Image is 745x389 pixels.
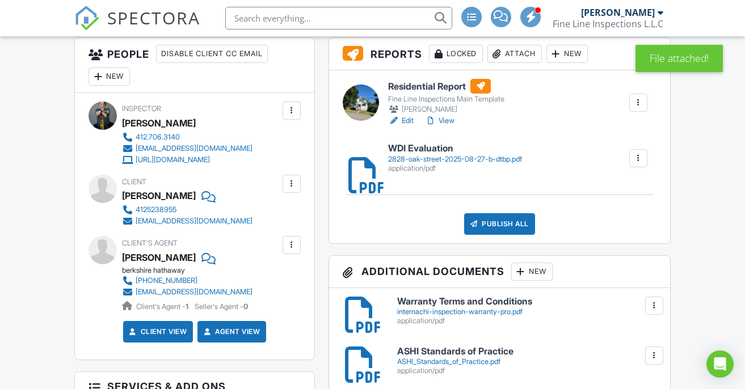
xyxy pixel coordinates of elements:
[388,79,504,115] a: Residential Report Fine Line Inspections Main Template [PERSON_NAME]
[122,143,252,154] a: [EMAIL_ADDRESS][DOMAIN_NAME]
[201,326,260,337] a: Agent View
[75,38,314,93] h3: People
[122,154,252,166] a: [URL][DOMAIN_NAME]
[397,346,656,357] h6: ASHI Standards of Practice
[122,266,262,275] div: berkshire hathaway
[635,45,723,72] div: File attached!
[74,15,200,39] a: SPECTORA
[397,297,656,307] h6: Warranty Terms and Conditions
[136,276,197,285] div: [PHONE_NUMBER]
[136,155,210,164] div: [URL][DOMAIN_NAME]
[397,307,656,316] div: internachi-inspection-warranty-pro.pdf
[122,204,252,215] a: 4125238955
[429,45,483,63] div: Locked
[546,45,588,63] div: New
[425,115,454,126] a: View
[122,177,146,186] span: Client
[581,7,655,18] div: [PERSON_NAME]
[122,275,252,286] a: [PHONE_NUMBER]
[74,6,99,31] img: The Best Home Inspection Software - Spectora
[397,366,656,375] div: application/pdf
[107,6,200,29] span: SPECTORA
[225,7,452,29] input: Search everything...
[122,132,252,143] a: 412.706.3140
[397,316,656,325] div: application/pdf
[122,215,252,227] a: [EMAIL_ADDRESS][DOMAIN_NAME]
[122,286,252,298] a: [EMAIL_ADDRESS][DOMAIN_NAME]
[706,350,734,378] div: Open Intercom Messenger
[487,45,542,63] div: Attach
[136,287,252,297] div: [EMAIL_ADDRESS][DOMAIN_NAME]
[397,346,656,375] a: ASHI Standards of Practice ASHI_Standards_of_Practice.pdf application/pdf
[136,217,252,226] div: [EMAIL_ADDRESS][DOMAIN_NAME]
[136,205,176,214] div: 4125238955
[156,45,268,63] div: Disable Client CC Email
[136,144,252,153] div: [EMAIL_ADDRESS][DOMAIN_NAME]
[329,38,670,70] h3: Reports
[388,164,522,173] div: application/pdf
[122,239,178,247] span: Client's Agent
[122,249,196,266] a: [PERSON_NAME]
[388,115,414,126] a: Edit
[397,297,656,325] a: Warranty Terms and Conditions internachi-inspection-warranty-pro.pdf application/pdf
[243,302,248,311] strong: 0
[186,302,188,311] strong: 1
[136,302,190,311] span: Client's Agent -
[329,256,670,288] h3: Additional Documents
[388,143,522,154] h6: WDI Evaluation
[388,95,504,104] div: Fine Line Inspections Main Template
[89,67,130,86] div: New
[388,79,504,94] h6: Residential Report
[388,155,522,164] div: 2828-oak-street-2025-08-27-b-dtbp.pdf
[397,357,656,366] div: ASHI_Standards_of_Practice.pdf
[464,213,535,235] div: Publish All
[553,18,663,29] div: Fine Line Inspections L.L.C
[511,263,553,281] div: New
[388,143,522,172] a: WDI Evaluation 2828-oak-street-2025-08-27-b-dtbp.pdf application/pdf
[122,187,196,204] div: [PERSON_NAME]
[122,104,161,113] span: Inspector
[122,115,196,132] div: [PERSON_NAME]
[388,104,504,115] div: [PERSON_NAME]
[127,326,187,337] a: Client View
[136,133,180,142] div: 412.706.3140
[195,302,248,311] span: Seller's Agent -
